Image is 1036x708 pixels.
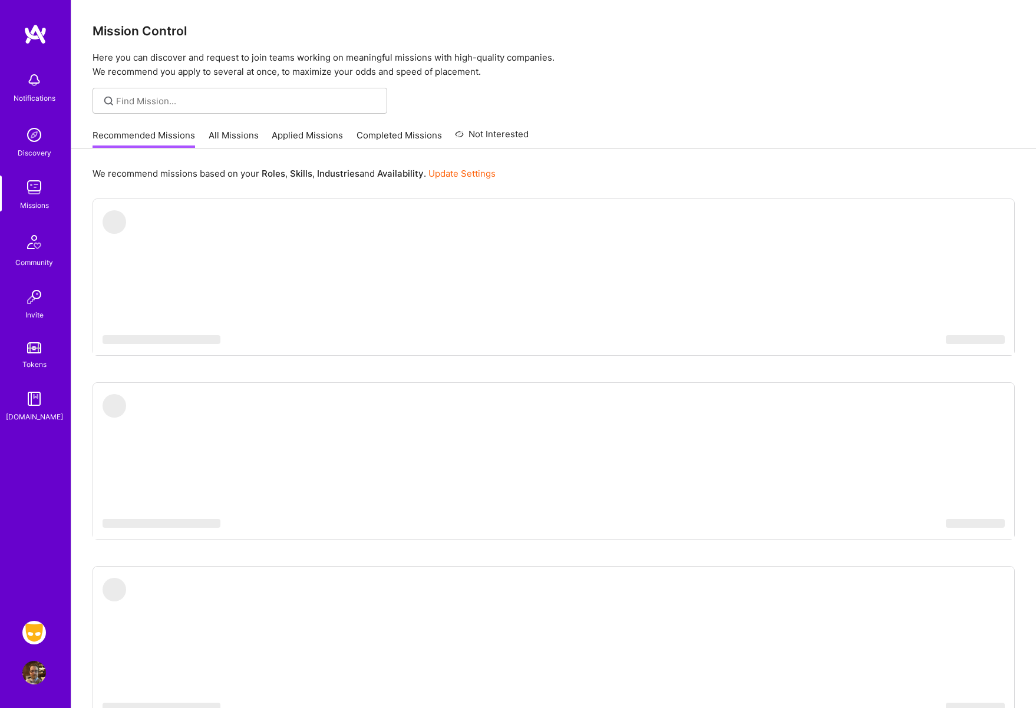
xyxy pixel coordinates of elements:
div: Community [15,256,53,269]
a: Applied Missions [272,129,343,148]
img: teamwork [22,176,46,199]
a: All Missions [209,129,259,148]
div: Missions [20,199,49,211]
div: Tokens [22,358,47,370]
h3: Mission Control [93,24,1015,38]
a: User Avatar [19,661,49,684]
img: Invite [22,285,46,309]
div: Notifications [14,92,55,104]
a: Grindr: Mobile + BE + Cloud [19,621,49,644]
a: Completed Missions [357,129,442,148]
i: icon SearchGrey [102,94,116,108]
a: Not Interested [455,127,529,148]
img: Community [20,228,48,256]
input: Find Mission... [116,95,378,107]
div: Discovery [18,147,51,159]
div: Invite [25,309,44,321]
p: We recommend missions based on your , , and . [93,167,496,180]
b: Skills [290,168,312,179]
img: User Avatar [22,661,46,684]
div: [DOMAIN_NAME] [6,411,63,423]
img: tokens [27,342,41,353]
b: Industries [317,168,359,179]
img: discovery [22,123,46,147]
b: Availability [377,168,424,179]
a: Update Settings [428,168,496,179]
img: Grindr: Mobile + BE + Cloud [22,621,46,644]
a: Recommended Missions [93,129,195,148]
img: logo [24,24,47,45]
p: Here you can discover and request to join teams working on meaningful missions with high-quality ... [93,51,1015,79]
b: Roles [262,168,285,179]
img: guide book [22,387,46,411]
img: bell [22,68,46,92]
